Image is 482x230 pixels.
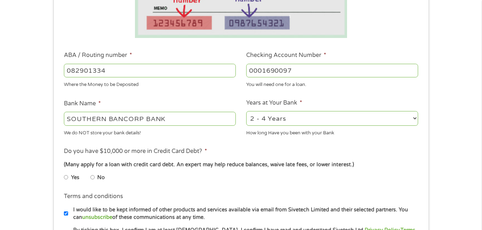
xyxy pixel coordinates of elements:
input: 263177916 [64,64,236,77]
a: unsubscribe [82,214,112,220]
label: I would like to be kept informed of other products and services available via email from Sivetech... [68,206,420,221]
label: Yes [71,174,79,182]
label: Do you have $10,000 or more in Credit Card Debt? [64,148,207,155]
div: We do NOT store your bank details! [64,127,236,136]
div: How long Have you been with your Bank [246,127,418,136]
label: Years at Your Bank [246,99,302,107]
div: Where the Money to be Deposited [64,79,236,88]
label: Terms and conditions [64,193,123,200]
label: Checking Account Number [246,52,326,59]
div: You will need one for a loan. [246,79,418,88]
input: 345634636 [246,64,418,77]
label: No [97,174,105,182]
label: Bank Name [64,100,101,107]
div: (Many apply for a loan with credit card debt. An expert may help reduce balances, waive late fees... [64,161,418,169]
label: ABA / Routing number [64,52,132,59]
